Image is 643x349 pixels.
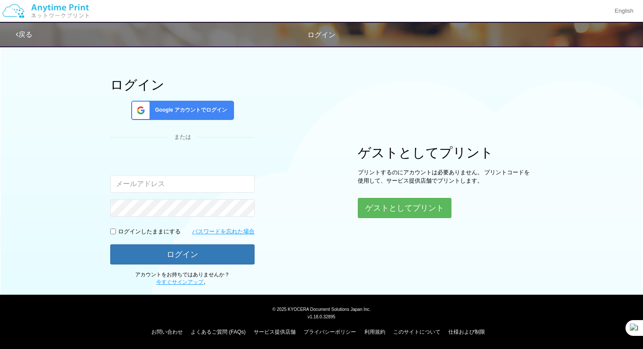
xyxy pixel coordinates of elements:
[110,133,255,141] div: または
[110,244,255,264] button: ログイン
[273,306,371,312] span: © 2025 KYOCERA Document Solutions Japan Inc.
[254,329,296,335] a: サービス提供店舗
[191,329,245,335] a: よくあるご質問 (FAQs)
[308,314,335,319] span: v1.18.0.32895
[151,329,183,335] a: お問い合わせ
[110,78,255,92] h1: ログイン
[358,145,533,160] h1: ゲストとしてプリント
[118,228,181,236] p: ログインしたままにする
[358,198,451,218] button: ゲストとしてプリント
[16,31,32,38] a: 戻る
[304,329,356,335] a: プライバシーポリシー
[156,279,209,285] span: 。
[110,175,255,193] input: メールアドレス
[308,31,335,39] span: ログイン
[156,279,203,285] a: 今すぐサインアップ
[358,169,533,185] p: プリントするのにアカウントは必要ありません。 プリントコードを使用して、サービス提供店舗でプリントします。
[393,329,440,335] a: このサイトについて
[364,329,385,335] a: 利用規約
[110,271,255,286] p: アカウントをお持ちではありませんか？
[151,106,227,114] span: Google アカウントでログイン
[448,329,485,335] a: 仕様および制限
[192,228,255,236] a: パスワードを忘れた場合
